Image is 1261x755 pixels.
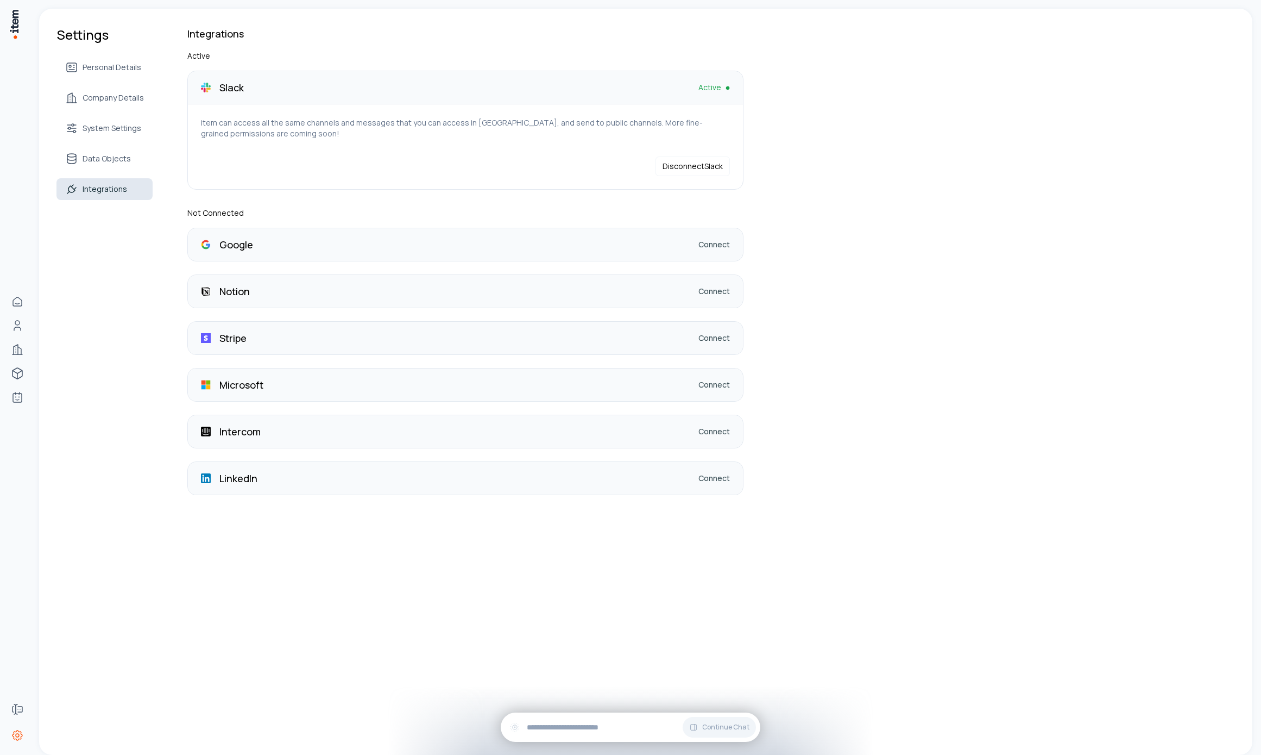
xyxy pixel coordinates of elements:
p: LinkedIn [219,471,257,486]
span: Company Details [83,92,144,103]
img: Item Brain Logo [9,9,20,40]
p: Not Connected [187,207,743,219]
a: Connect [698,239,730,250]
img: Microsoft logo [201,380,211,390]
p: item can access all the same channels and messages that you can access in [GEOGRAPHIC_DATA], and ... [201,117,730,139]
span: Continue Chat [702,723,749,732]
a: Personal Details [56,57,153,78]
span: Personal Details [83,62,141,73]
button: Continue Chat [683,717,756,738]
p: Slack [219,80,244,95]
p: Active [187,50,743,62]
a: Connect [698,333,730,344]
a: Data Objects [56,148,153,170]
p: Microsoft [219,377,263,392]
a: Integrations [56,178,153,200]
a: Connect [698,379,730,390]
p: Stripe [219,330,247,346]
a: Company Details [56,87,153,109]
a: Contacts [7,315,28,336]
img: Google logo [201,240,211,249]
a: Connect [698,286,730,297]
a: Connect [698,426,730,437]
a: Home [7,291,28,313]
span: Data Objects [83,153,131,164]
div: Continue Chat [501,713,760,742]
img: Notion logo [201,286,211,296]
img: LinkedIn logo [201,473,211,483]
a: System Settings [56,117,153,139]
button: DisconnectSlack [655,157,730,176]
span: System Settings [83,123,141,134]
span: Active [698,82,721,93]
p: Google [219,237,253,252]
a: deals [7,363,28,384]
h2: Integrations [187,26,743,41]
span: Integrations [83,184,127,195]
h1: Settings [56,26,153,43]
img: Stripe logo [201,333,211,343]
p: Intercom [219,424,261,439]
a: Connect [698,473,730,484]
a: Companies [7,339,28,360]
a: Agents [7,386,28,408]
p: Notion [219,284,250,299]
a: Forms [7,698,28,720]
a: Settings [7,725,28,746]
img: Slack logo [201,83,211,92]
img: Intercom logo [201,427,211,436]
